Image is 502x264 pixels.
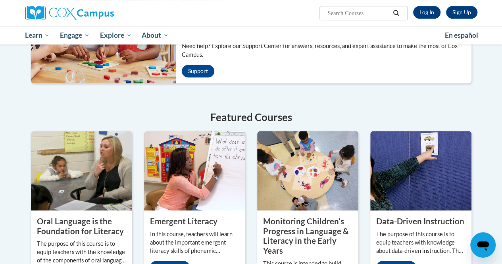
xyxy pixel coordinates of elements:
span: Learn [25,31,50,40]
span: En español [445,31,478,39]
a: Engage [55,26,95,44]
a: Cox Campus [25,6,168,20]
img: Oral Language is the Foundation for Literacy [31,131,132,210]
span: Explore [100,31,132,40]
a: En español [440,27,483,44]
span: About [142,31,169,40]
p: Need help? Explore our Support Center for answers, resources, and expert assistance to make the m... [182,42,471,59]
property: Monitoring Children’s Progress in Language & Literacy in the Early Years [263,216,349,255]
iframe: Button to launch messaging window [470,232,496,258]
a: Register [446,6,477,19]
img: Cox Campus [25,6,114,20]
a: About [137,26,174,44]
img: Emergent Literacy [144,131,245,210]
img: Data-Driven Instruction [370,131,471,210]
div: Main menu [19,26,483,44]
img: Monitoring Children’s Progress in Language & Literacy in the Early Years [257,131,358,210]
span: Engage [60,31,90,40]
a: Support [182,65,214,77]
button: Search [390,8,402,18]
p: In this course, teachers will learn about the important emergent literacy skills of phonemic awar... [150,230,239,255]
a: Learn [20,26,55,44]
property: Data-Driven Instruction [376,216,464,226]
input: Search Courses [327,8,390,18]
p: The purpose of this course is to equip teachers with knowledge about data-driven instruction. The... [376,230,465,255]
property: Oral Language is the Foundation for Literacy [37,216,124,236]
h4: Featured Courses [31,110,471,125]
property: Emergent Literacy [150,216,217,226]
a: Explore [95,26,137,44]
a: Log In [413,6,440,19]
